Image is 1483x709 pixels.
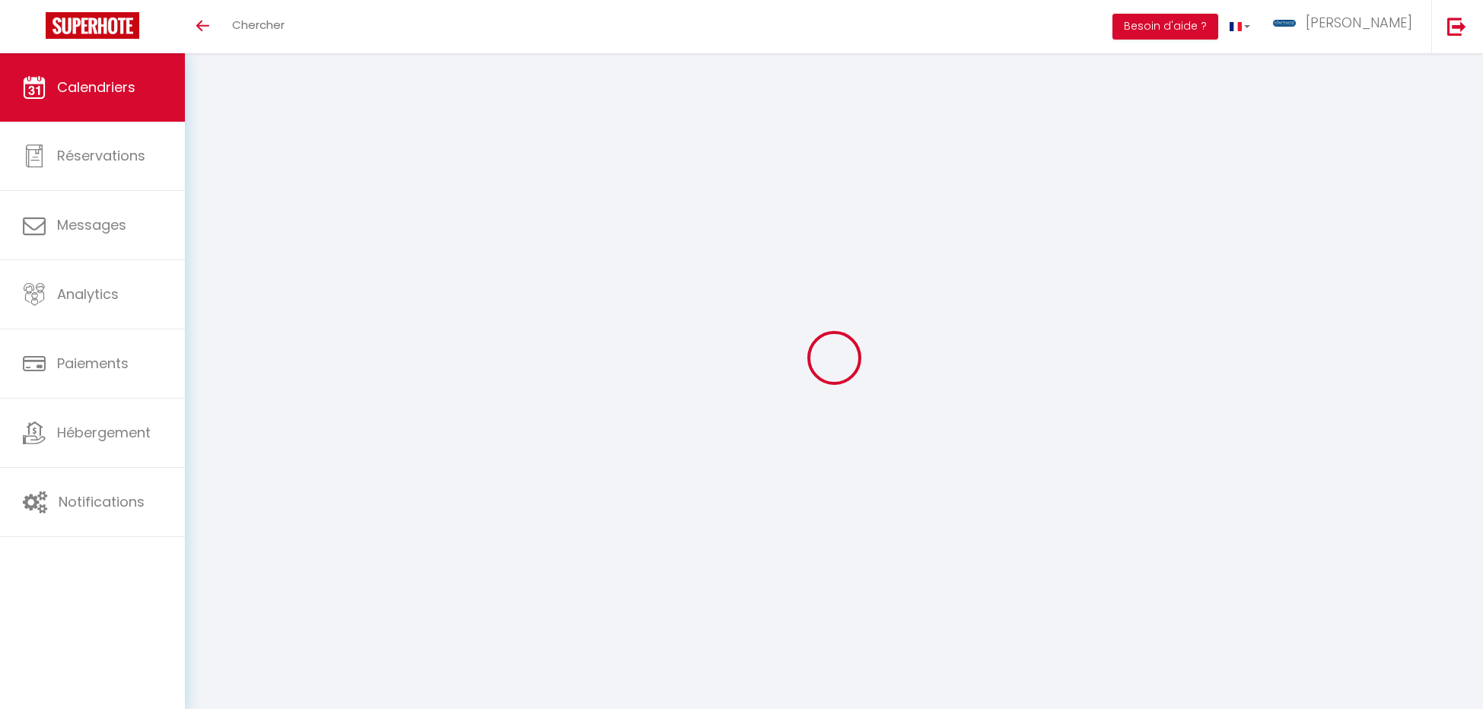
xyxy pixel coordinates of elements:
[57,354,129,373] span: Paiements
[57,215,126,234] span: Messages
[57,78,135,97] span: Calendriers
[1273,20,1296,27] img: ...
[59,492,145,511] span: Notifications
[57,423,151,442] span: Hébergement
[1112,14,1218,40] button: Besoin d'aide ?
[1306,13,1412,32] span: [PERSON_NAME]
[46,12,139,39] img: Super Booking
[232,17,285,33] span: Chercher
[57,285,119,304] span: Analytics
[1447,17,1466,36] img: logout
[57,146,145,165] span: Réservations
